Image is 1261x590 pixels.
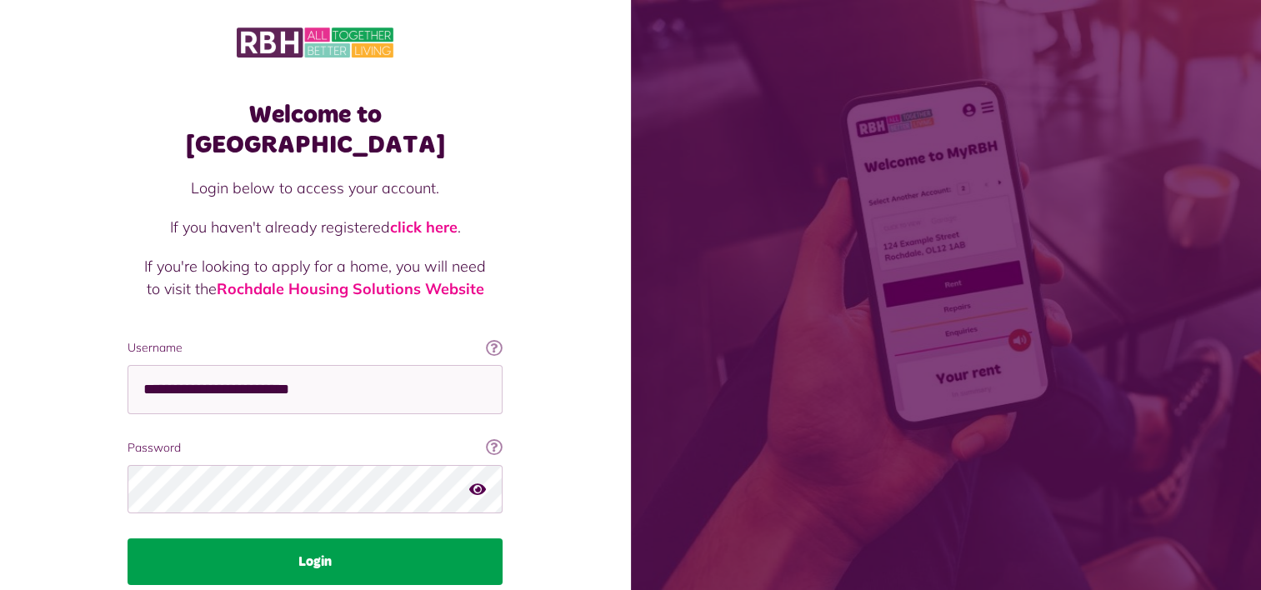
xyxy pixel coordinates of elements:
p: If you're looking to apply for a home, you will need to visit the [144,255,486,300]
p: If you haven't already registered . [144,216,486,238]
button: Login [128,538,503,585]
a: Rochdale Housing Solutions Website [217,279,484,298]
h1: Welcome to [GEOGRAPHIC_DATA] [128,100,503,160]
p: Login below to access your account. [144,177,486,199]
label: Username [128,339,503,357]
label: Password [128,439,503,457]
img: MyRBH [237,25,393,60]
a: click here [390,217,458,237]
